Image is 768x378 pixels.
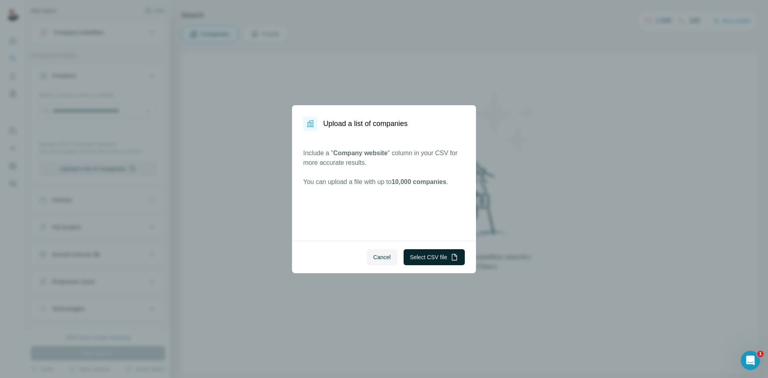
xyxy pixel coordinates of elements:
iframe: Intercom live chat [741,351,760,370]
span: 1 [757,351,764,357]
button: Select CSV file [404,249,465,265]
h1: Upload a list of companies [323,118,408,129]
span: 10,000 companies [392,178,446,185]
span: Cancel [373,253,391,261]
p: Include a " " column in your CSV for more accurate results. [303,148,465,168]
p: You can upload a file with up to . [303,177,465,187]
span: Company website [333,150,388,156]
button: Cancel [367,249,397,265]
